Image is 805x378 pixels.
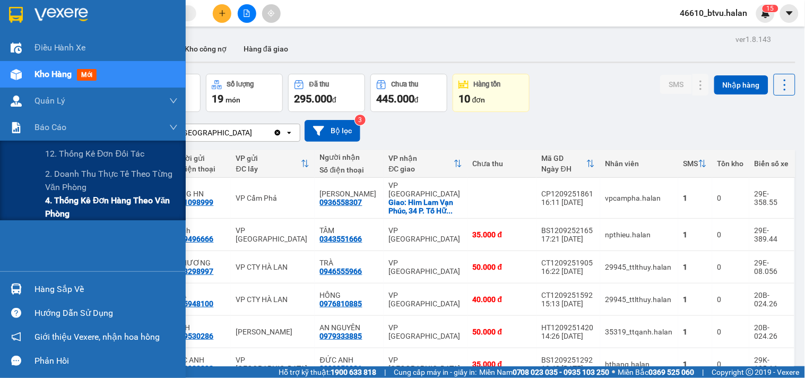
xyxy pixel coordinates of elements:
[542,364,595,373] div: 13:48 [DATE]
[77,69,97,81] span: mới
[206,74,283,112] button: Số lượng19món
[473,295,531,304] div: 40.000 đ
[755,259,789,276] div: 29E-08.056
[273,128,282,137] svg: Clear value
[236,328,309,336] div: [PERSON_NAME]
[231,150,315,178] th: Toggle SortBy
[11,332,21,342] span: notification
[605,263,673,271] div: 29945_ttlthuy.halan
[171,235,214,243] div: 0869496666
[389,154,454,162] div: VP nhận
[171,364,214,373] div: 0948080892
[320,332,362,340] div: 0979333885
[717,159,744,168] div: Tồn kho
[238,4,256,23] button: file-add
[392,81,419,88] div: Chưa thu
[785,8,794,18] span: caret-down
[763,5,778,12] sup: 15
[45,194,178,220] span: 4. Thống kê đơn hàng theo văn phòng
[780,4,799,23] button: caret-down
[171,332,214,340] div: 0989530286
[171,259,226,267] div: C THƯƠNG
[447,207,453,215] span: ...
[761,8,771,18] img: icon-new-feature
[605,295,673,304] div: 29945_ttlthuy.halan
[683,159,698,168] div: SMS
[473,360,531,368] div: 35.000 đ
[414,96,419,104] span: đ
[542,267,595,276] div: 16:22 [DATE]
[34,353,178,369] div: Phản hồi
[717,295,744,304] div: 0
[542,332,595,340] div: 14:26 [DATE]
[11,356,21,366] span: message
[320,356,378,364] div: ĐỨC ANH
[513,368,610,376] strong: 0708 023 035 - 0935 103 250
[683,230,707,239] div: 1
[389,356,462,373] div: VP [GEOGRAPHIC_DATA]
[171,356,226,364] div: ĐỨC ANH
[9,7,23,23] img: logo-vxr
[45,147,144,160] span: 12. Thống kê đơn đối tác
[171,299,214,308] div: 0975948100
[320,259,378,267] div: TRÀ
[618,366,695,378] span: Miền Bắc
[176,36,235,62] button: Kho công nợ
[236,356,309,373] div: VP [GEOGRAPHIC_DATA]
[542,198,595,207] div: 16:11 [DATE]
[236,165,301,173] div: ĐC lấy
[320,190,378,198] div: ANH NGUYỄN
[320,291,378,299] div: HỒNG
[605,159,673,168] div: Nhân viên
[474,81,501,88] div: Hàng tồn
[683,263,707,271] div: 1
[279,366,376,378] span: Hỗ trợ kỹ thuật:
[235,36,297,62] button: Hàng đã giao
[262,4,281,23] button: aim
[683,360,707,368] div: 1
[305,120,360,142] button: Bộ lọc
[171,165,226,173] div: Số điện thoại
[236,194,309,202] div: VP Cẩm Phả
[34,281,178,297] div: Hàng sắp về
[389,226,462,243] div: VP [GEOGRAPHIC_DATA]
[332,96,336,104] span: đ
[678,150,712,178] th: Toggle SortBy
[11,122,22,133] img: solution-icon
[384,366,386,378] span: |
[320,299,362,308] div: 0976810885
[755,291,789,308] div: 20B-024.26
[45,167,178,194] span: 2. Doanh thu thực tế theo từng văn phòng
[11,69,22,80] img: warehouse-icon
[389,198,462,215] div: Giao: Him Lam Vạn Phúc, 34 P. Tố Hữu, Nhân Chính, Thanh Xuân, Hà Nội 100000, Việt Nam
[453,74,530,112] button: Hàng tồn10đơn
[542,259,595,267] div: CT1209251905
[755,159,789,168] div: Biển số xe
[309,81,329,88] div: Đã thu
[542,356,595,364] div: BS1209251292
[605,360,673,368] div: hthang.halan
[473,159,531,168] div: Chưa thu
[717,230,744,239] div: 0
[171,267,214,276] div: 0353298997
[755,226,789,243] div: 29E-389.44
[236,154,301,162] div: VP gửi
[389,165,454,173] div: ĐC giao
[542,165,586,173] div: Ngày ĐH
[320,267,362,276] div: 0946555966
[236,295,309,304] div: VP CTY HÀ LAN
[542,291,595,299] div: CT1209251592
[683,328,707,336] div: 1
[394,366,477,378] span: Cung cấp máy in - giấy in:
[370,74,447,112] button: Chưa thu445.000đ
[542,154,586,162] div: Mã GD
[473,328,531,336] div: 50.000 đ
[253,127,254,138] input: Selected VP Hà Đông.
[389,259,462,276] div: VP [GEOGRAPHIC_DATA]
[473,263,531,271] div: 50.000 đ
[213,4,231,23] button: plus
[612,370,616,374] span: ⚪️
[376,92,414,105] span: 445.000
[320,153,378,161] div: Người nhận
[542,235,595,243] div: 17:21 [DATE]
